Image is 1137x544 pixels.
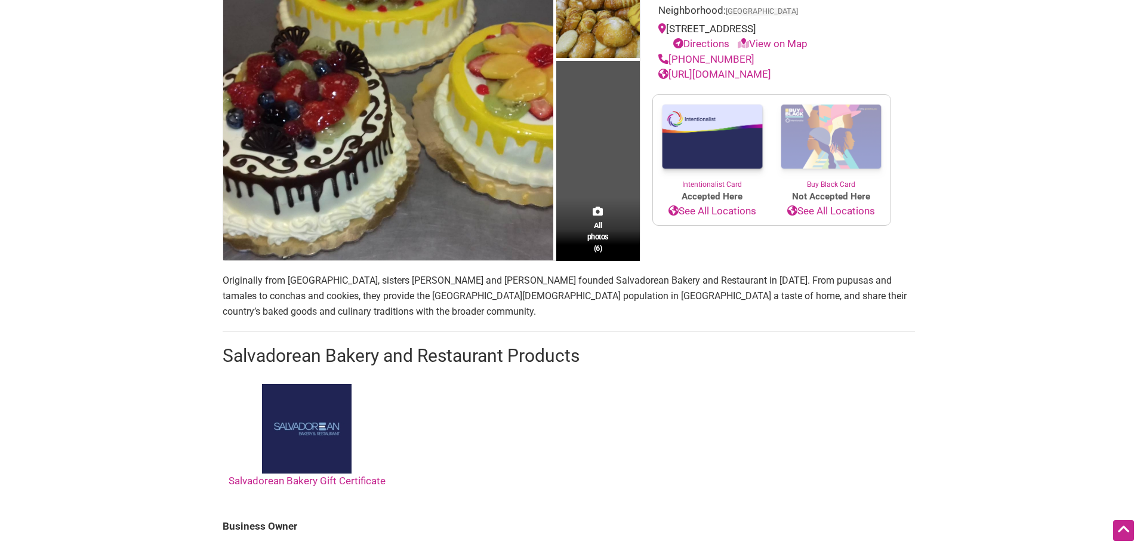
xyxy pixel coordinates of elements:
div: Scroll Back to Top [1113,520,1134,541]
h2: Salvadorean Bakery and Restaurant Products [223,343,915,368]
a: See All Locations [653,204,772,219]
span: [GEOGRAPHIC_DATA] [726,8,798,16]
a: [URL][DOMAIN_NAME] [658,68,771,80]
img: Intentionalist Card [653,95,772,179]
span: Not Accepted Here [772,190,891,204]
p: Originally from [GEOGRAPHIC_DATA], sisters [PERSON_NAME] and [PERSON_NAME] founded Salvadorean Ba... [223,273,915,319]
a: Salvadorean Bakery Gift Certificate [229,384,386,487]
a: Buy Black Card [772,95,891,190]
a: Directions [673,38,729,50]
a: View on Map [738,38,808,50]
div: [STREET_ADDRESS] [658,21,885,52]
span: All photos (6) [587,220,609,254]
a: [PHONE_NUMBER] [658,53,754,65]
div: Neighborhood: [658,3,885,21]
a: See All Locations [772,204,891,219]
img: Buy Black Card [772,95,891,180]
a: Intentionalist Card [653,95,772,190]
span: Accepted Here [653,190,772,204]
